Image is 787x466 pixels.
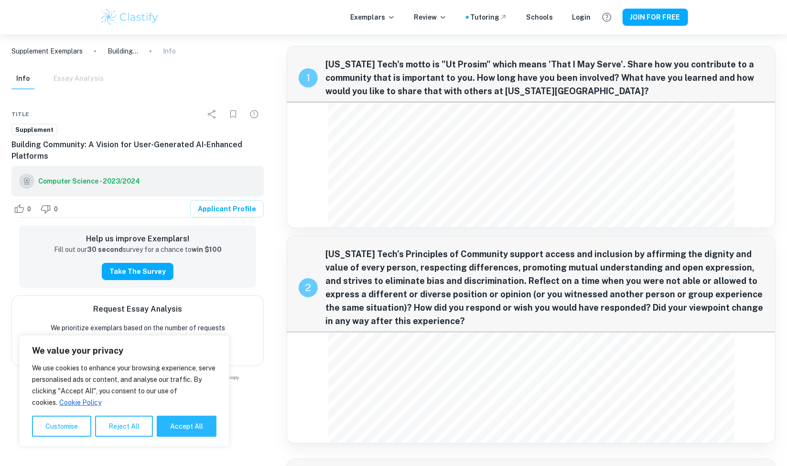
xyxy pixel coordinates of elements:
[59,398,102,407] a: Cookie Policy
[11,139,264,162] h6: Building Community: A Vision for User-Generated AI-Enhanced Platforms
[49,205,63,214] span: 0
[12,125,57,135] span: Supplement
[19,335,229,447] div: We value your privacy
[157,416,216,437] button: Accept All
[11,374,264,381] span: Example of past student work. For reference on structure and expectations only. Do not copy.
[351,12,395,22] p: Exemplars
[93,303,182,315] h6: Request Essay Analysis
[11,68,34,89] button: Info
[527,12,553,22] a: Schools
[203,105,222,124] div: Share
[163,46,176,56] p: Info
[325,58,764,98] span: [US_STATE] Tech's motto is "Ut Prosim" which means 'That I May Serve'. Share how you contribute t...
[54,245,222,255] p: Fill out our survey for a chance to
[325,248,764,328] span: [US_STATE] Tech’s Principles of Community support access and inclusion by affirming the dignity a...
[245,105,264,124] div: Report issue
[27,233,248,245] h6: Help us improve Exemplars!
[38,173,140,189] a: Computer Science - 2023/2024
[471,12,507,22] a: Tutoring
[87,246,123,253] strong: 30 second
[51,323,225,333] p: We prioritize exemplars based on the number of requests
[414,12,447,22] p: Review
[572,12,591,22] a: Login
[102,263,173,280] button: Take the Survey
[38,201,63,217] div: Dislike
[22,205,36,214] span: 0
[11,110,29,119] span: Title
[32,416,91,437] button: Customise
[38,176,140,186] h6: Computer Science - 2023/2024
[623,9,688,26] button: JOIN FOR FREE
[192,246,222,253] strong: win $100
[224,105,243,124] div: Bookmark
[190,200,264,217] a: Applicant Profile
[32,345,216,357] p: We value your privacy
[11,124,57,136] a: Supplement
[108,46,138,56] p: Building Community: A Vision for User-Generated AI-Enhanced Platforms
[11,46,83,56] a: Supplement Exemplars
[32,362,216,408] p: We use cookies to enhance your browsing experience, serve personalised ads or content, and analys...
[95,416,153,437] button: Reject All
[599,9,615,25] button: Help and Feedback
[11,201,36,217] div: Like
[99,8,160,27] img: Clastify logo
[299,278,318,297] div: recipe
[299,68,318,87] div: recipe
